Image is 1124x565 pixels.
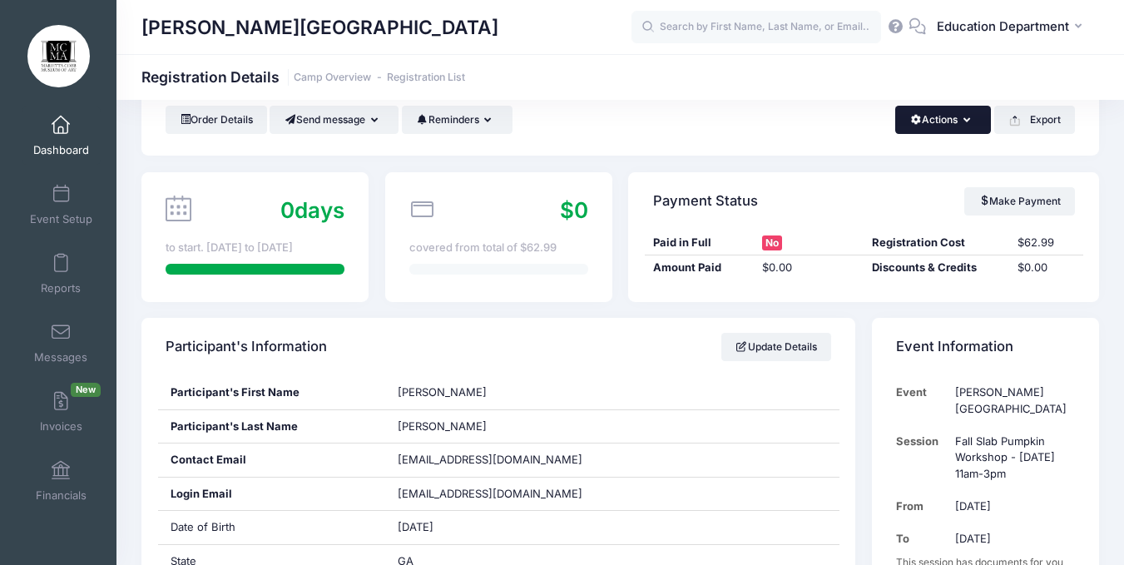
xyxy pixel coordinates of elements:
div: Amount Paid [645,260,755,276]
a: Order Details [166,106,267,134]
span: [PERSON_NAME] [398,385,487,399]
td: [DATE] [947,523,1075,555]
h1: Registration Details [141,68,465,86]
div: Paid in Full [645,235,755,251]
button: Actions [895,106,991,134]
div: Contact Email [158,444,385,477]
input: Search by First Name, Last Name, or Email... [631,11,881,44]
div: Discounts & Credits [864,260,1010,276]
div: Date of Birth [158,511,385,544]
span: [PERSON_NAME] [398,419,487,433]
div: $62.99 [1010,235,1083,251]
button: Education Department [926,8,1099,47]
a: Dashboard [22,107,101,165]
div: days [280,194,344,226]
div: to start. [DATE] to [DATE] [166,240,344,256]
span: [EMAIL_ADDRESS][DOMAIN_NAME] [398,453,582,466]
div: Login Email [158,478,385,511]
span: Messages [34,350,87,364]
td: From [896,490,947,523]
td: To [896,523,947,555]
span: Invoices [40,419,82,434]
h4: Event Information [896,324,1013,371]
div: $0.00 [754,260,864,276]
div: $0.00 [1010,260,1083,276]
span: Event Setup [30,212,92,226]
span: Financials [36,488,87,503]
td: [PERSON_NAME][GEOGRAPHIC_DATA] [947,376,1075,425]
a: Update Details [721,333,832,361]
td: Session [896,425,947,490]
span: [EMAIL_ADDRESS][DOMAIN_NAME] [398,486,606,503]
span: 0 [280,197,295,223]
a: Camp Overview [294,72,371,84]
td: Fall Slab Pumpkin Workshop - [DATE] 11am-3pm [947,425,1075,490]
div: Participant's First Name [158,376,385,409]
button: Send message [270,106,399,134]
div: Registration Cost [864,235,1010,251]
img: Marietta Cobb Museum of Art [27,25,90,87]
div: Participant's Last Name [158,410,385,444]
a: Make Payment [964,187,1075,216]
span: Reports [41,281,81,295]
a: InvoicesNew [22,383,101,441]
a: Event Setup [22,176,101,234]
h4: Payment Status [653,177,758,225]
button: Export [994,106,1075,134]
div: covered from total of $62.99 [409,240,588,256]
a: Registration List [387,72,465,84]
span: No [762,235,782,250]
span: New [71,383,101,397]
a: Reports [22,245,101,303]
span: Education Department [937,17,1069,36]
span: Dashboard [33,143,89,157]
td: Event [896,376,947,425]
h4: Participant's Information [166,324,327,371]
td: [DATE] [947,490,1075,523]
h1: [PERSON_NAME][GEOGRAPHIC_DATA] [141,8,498,47]
span: [DATE] [398,520,433,533]
button: Reminders [402,106,512,134]
a: Messages [22,314,101,372]
span: $0 [560,197,588,223]
a: Financials [22,452,101,510]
